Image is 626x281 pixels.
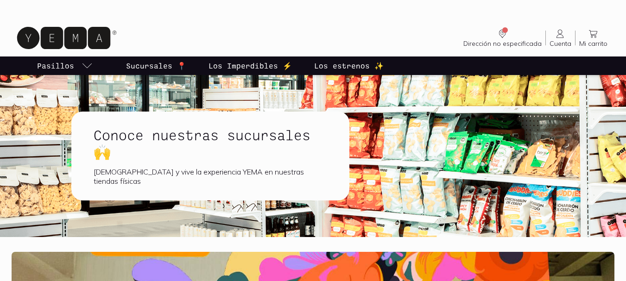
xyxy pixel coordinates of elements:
p: Los estrenos ✨ [314,60,384,71]
p: Pasillos [37,60,74,71]
p: Los Imperdibles ⚡️ [209,60,292,71]
a: Los Imperdibles ⚡️ [207,56,294,75]
span: Dirección no especificada [463,39,542,48]
a: pasillo-todos-link [35,56,95,75]
a: Los estrenos ✨ [312,56,386,75]
span: Cuenta [550,39,571,48]
a: Cuenta [546,28,575,48]
div: [DEMOGRAPHIC_DATA] y vive la experiencia YEMA en nuestras tiendas físicas [94,167,327,186]
a: Conoce nuestras sucursales 🙌[DEMOGRAPHIC_DATA] y vive la experiencia YEMA en nuestras tiendas fís... [71,112,379,200]
a: Dirección no especificada [460,28,545,48]
span: Mi carrito [579,39,607,48]
h1: Conoce nuestras sucursales 🙌 [94,126,327,160]
p: Sucursales 📍 [126,60,186,71]
a: Mi carrito [575,28,611,48]
a: Sucursales 📍 [124,56,188,75]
